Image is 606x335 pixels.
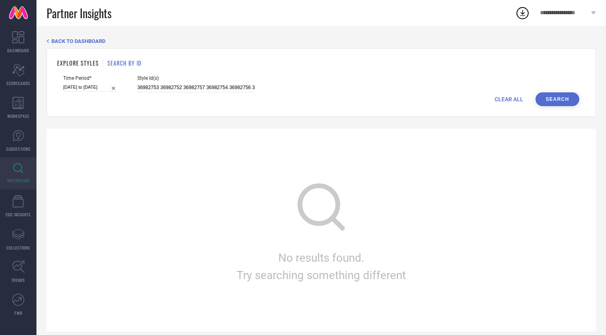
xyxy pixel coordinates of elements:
[63,75,119,81] span: Time Period*
[6,245,30,251] span: COLLECTIONS
[47,5,111,21] span: Partner Insights
[7,47,29,53] span: DASHBOARD
[11,277,25,283] span: TRENDS
[515,6,530,20] div: Open download list
[7,113,30,119] span: WORKSPACE
[7,177,30,184] span: INSPIRATION
[107,59,141,67] h1: SEARCH BY ID
[6,211,31,218] span: CDC INSIGHTS
[15,310,22,316] span: FWD
[536,92,579,106] button: Search
[63,83,119,92] input: Select time period
[137,83,255,92] input: Enter comma separated style ids e.g. 12345, 67890
[278,251,364,265] span: No results found.
[51,38,105,44] span: BACK TO DASHBOARD
[495,96,523,102] span: CLEAR ALL
[6,80,30,86] span: SCORECARDS
[237,269,406,282] span: Try searching something different
[6,146,31,152] span: SUGGESTIONS
[57,59,99,67] h1: EXPLORE STYLES
[137,75,255,81] span: Style Id(s)
[47,38,596,44] div: Back TO Dashboard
